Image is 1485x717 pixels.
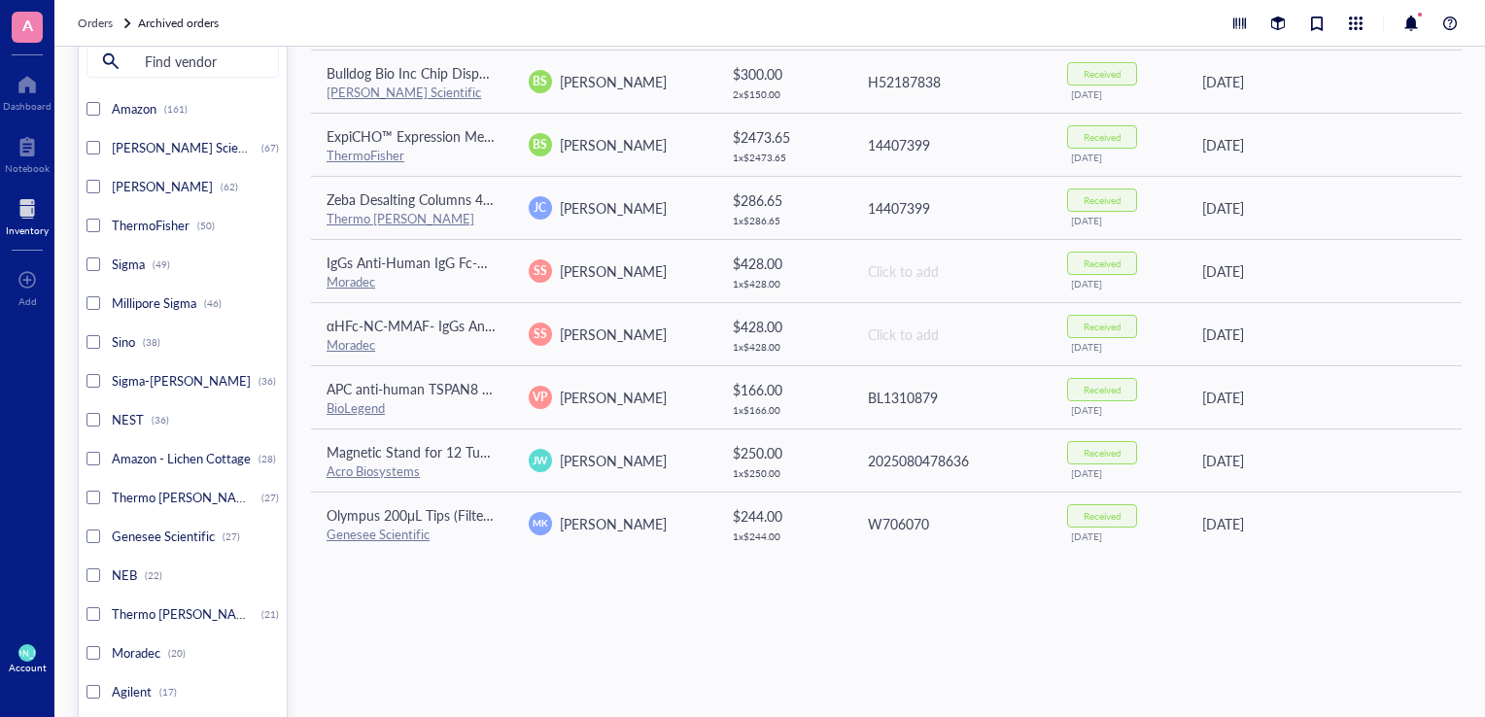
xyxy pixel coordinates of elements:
[560,72,667,91] span: [PERSON_NAME]
[143,336,160,348] div: (38)
[1202,260,1446,282] div: [DATE]
[327,63,675,83] span: Bulldog Bio Inc Chip Disposable Hemocytometer 50 slides
[112,410,144,428] span: NEST
[868,324,1037,345] div: Click to add
[560,451,667,470] span: [PERSON_NAME]
[221,181,238,192] div: (62)
[733,404,835,416] div: 1 x $ 166.00
[733,316,835,337] div: $ 428.00
[3,69,52,112] a: Dashboard
[5,131,50,174] a: Notebook
[1071,467,1171,479] div: [DATE]
[534,199,546,217] span: JC
[733,530,835,542] div: 1 x $ 244.00
[112,138,266,156] span: [PERSON_NAME] Scientific
[868,387,1037,408] div: BL1310879
[1202,324,1446,345] div: [DATE]
[112,177,213,195] span: [PERSON_NAME]
[533,453,548,468] span: JW
[204,297,222,309] div: (46)
[1084,510,1122,522] div: Received
[534,325,547,343] span: SS
[868,450,1037,471] div: 2025080478636
[327,126,514,146] span: ExpiCHO™ Expression Medium
[868,260,1037,282] div: Click to add
[733,467,835,479] div: 1 x $ 250.00
[112,332,135,351] span: Sino
[3,100,52,112] div: Dashboard
[138,14,223,33] a: Archived orders
[153,258,170,270] div: (49)
[9,662,47,673] div: Account
[868,513,1037,534] div: W706070
[78,15,113,31] span: Orders
[1202,134,1446,155] div: [DATE]
[5,162,50,174] div: Notebook
[560,324,667,344] span: [PERSON_NAME]
[560,198,667,218] span: [PERSON_NAME]
[1084,257,1122,269] div: Received
[560,261,667,281] span: [PERSON_NAME]
[159,686,177,698] div: (17)
[1071,88,1171,100] div: [DATE]
[327,316,851,335] span: αHFc-NC-MMAF- IgGs Anti-Human IgG Fc-MMAF Antibody with Non-Cleavable Linker
[112,255,145,273] span: Sigma
[112,565,137,584] span: NEB
[850,239,1053,302] td: Click to add
[261,142,279,154] div: (67)
[112,604,313,623] span: Thermo [PERSON_NAME] Scientific
[6,193,49,236] a: Inventory
[22,13,33,37] span: A
[327,505,550,525] span: Olympus 200μL Tips (Filtered, Sterile)
[850,428,1053,492] td: 2025080478636
[733,442,835,463] div: $ 250.00
[112,293,196,312] span: Millipore Sigma
[533,516,547,529] span: MK
[327,461,420,480] a: Acro Biosystems
[1202,450,1446,471] div: [DATE]
[327,189,595,209] span: Zeba Desalting Columns 40K MWCO 0.5 mL
[327,379,536,398] span: APC anti-human TSPAN8 Antibody
[733,63,835,85] div: $ 300.00
[560,514,667,533] span: [PERSON_NAME]
[112,449,251,467] span: Amazon - Lichen Cottage
[78,14,134,33] a: Orders
[850,492,1053,555] td: W706070
[1084,447,1122,459] div: Received
[1084,384,1122,395] div: Received
[112,682,152,700] span: Agilent
[164,103,188,115] div: (161)
[327,209,474,227] a: Thermo [PERSON_NAME]
[197,220,215,231] div: (50)
[327,272,375,290] a: Moradec
[733,505,835,527] div: $ 244.00
[1084,321,1122,332] div: Received
[1084,68,1122,80] div: Received
[261,492,279,503] div: (27)
[327,442,582,461] span: Magnetic Stand for 12 Tubes (1.5mL, 2mL)
[733,189,835,211] div: $ 286.65
[112,488,259,506] span: Thermo [PERSON_NAME]
[261,608,279,620] div: (21)
[1071,215,1171,226] div: [DATE]
[850,50,1053,113] td: H52187838
[1084,194,1122,206] div: Received
[1202,387,1446,408] div: [DATE]
[733,215,835,226] div: 1 x $ 286.65
[733,88,835,100] div: 2 x $ 150.00
[868,197,1037,219] div: 14407399
[327,83,481,101] a: [PERSON_NAME] Scientific
[112,371,251,390] span: Sigma-[PERSON_NAME]
[1071,278,1171,290] div: [DATE]
[18,295,37,307] div: Add
[112,527,215,545] span: Genesee Scientific
[1071,341,1171,353] div: [DATE]
[1084,131,1122,143] div: Received
[327,253,775,272] span: IgGs Anti-Human IgG Fc-Duocarmycin DM Antibody with Cleavable Linker
[868,134,1037,155] div: 14407399
[1202,513,1446,534] div: [DATE]
[112,643,160,662] span: Moradec
[259,453,276,464] div: (28)
[145,569,162,581] div: (22)
[112,99,156,118] span: Amazon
